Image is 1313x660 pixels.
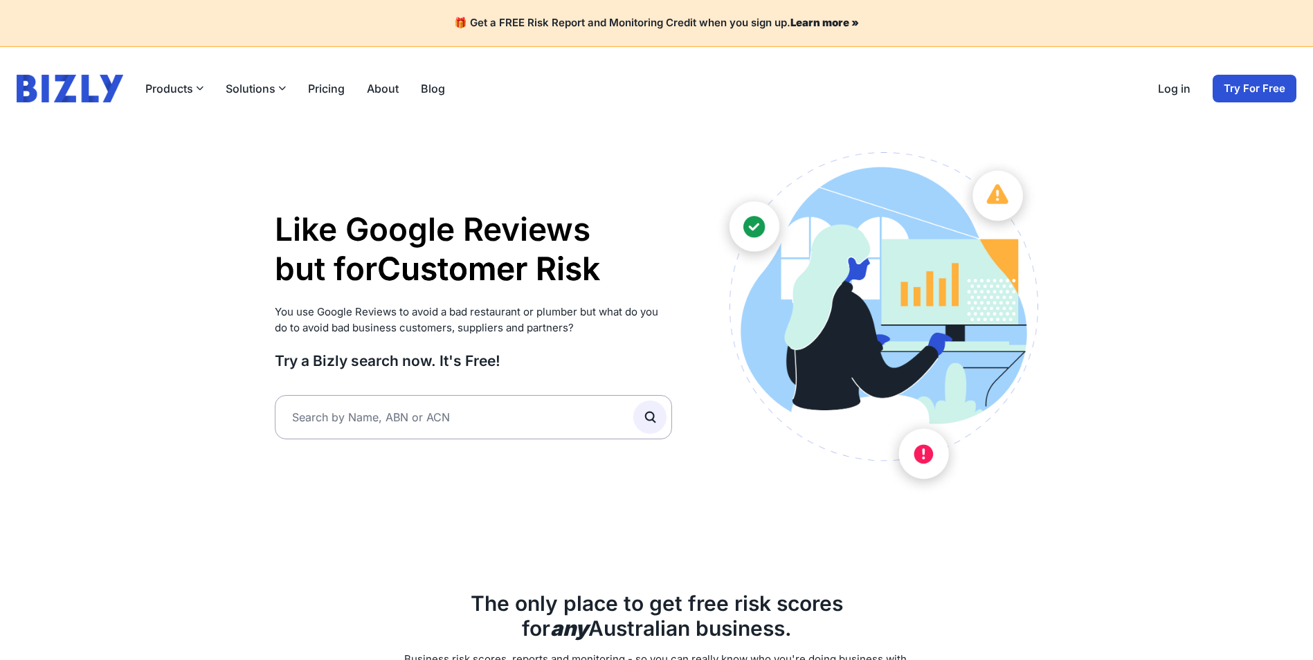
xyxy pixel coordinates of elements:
a: About [367,80,399,97]
h2: The only place to get free risk scores for Australian business. [275,591,1039,641]
h3: Try a Bizly search now. It's Free! [275,351,673,370]
a: Pricing [308,80,345,97]
h4: 🎁 Get a FREE Risk Report and Monitoring Credit when you sign up. [17,17,1296,30]
h1: Like Google Reviews but for [275,210,673,289]
input: Search by Name, ABN or ACN [275,395,673,439]
li: Supplier Risk [377,264,600,304]
p: You use Google Reviews to avoid a bad restaurant or plumber but what do you do to avoid bad busin... [275,304,673,336]
b: any [550,616,588,641]
a: Try For Free [1213,75,1296,102]
a: Blog [421,80,445,97]
button: Solutions [226,80,286,97]
button: Products [145,80,203,97]
a: Log in [1158,80,1190,97]
a: Learn more » [790,16,859,29]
